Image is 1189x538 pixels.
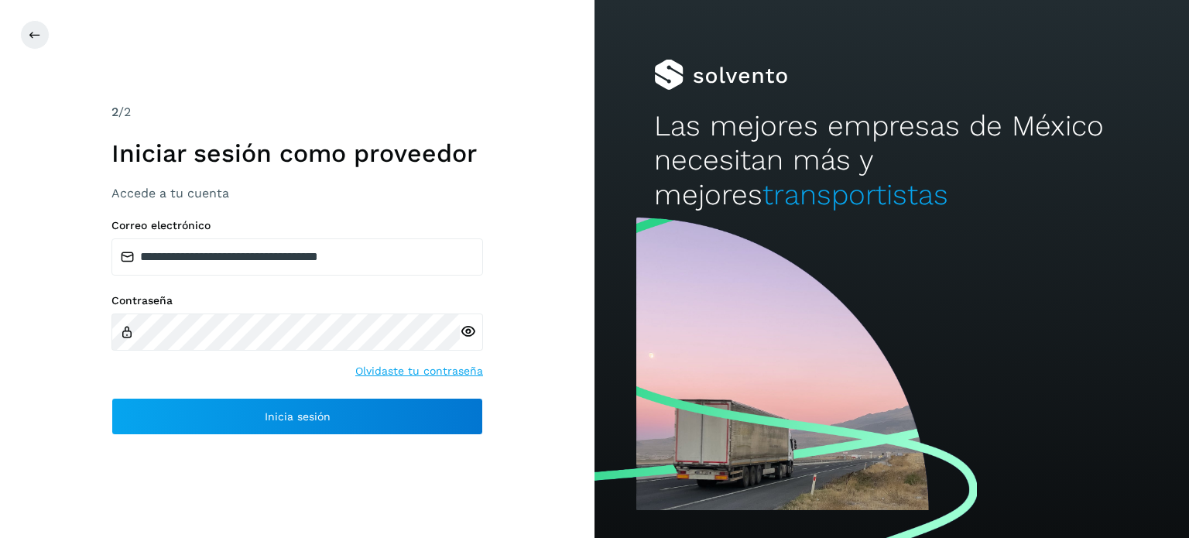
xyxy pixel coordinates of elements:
[111,186,483,200] h3: Accede a tu cuenta
[762,178,948,211] span: transportistas
[111,219,483,232] label: Correo electrónico
[265,411,331,422] span: Inicia sesión
[111,103,483,122] div: /2
[111,294,483,307] label: Contraseña
[111,139,483,168] h1: Iniciar sesión como proveedor
[654,109,1129,212] h2: Las mejores empresas de México necesitan más y mejores
[111,398,483,435] button: Inicia sesión
[111,105,118,119] span: 2
[355,363,483,379] a: Olvidaste tu contraseña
